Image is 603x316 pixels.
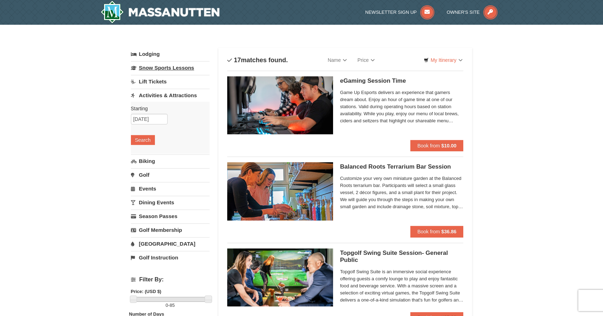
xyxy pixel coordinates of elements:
[131,154,210,168] a: Biking
[131,289,162,294] strong: Price: (USD $)
[131,302,210,309] label: -
[131,251,210,264] a: Golf Instruction
[441,143,457,148] strong: $10.00
[441,229,457,234] strong: $36.86
[340,163,464,170] h5: Balanced Roots Terrarium Bar Session
[322,53,352,67] a: Name
[340,268,464,304] span: Topgolf Swing Suite is an immersive social experience offering guests a comfy lounge to play and ...
[131,237,210,250] a: [GEOGRAPHIC_DATA]
[227,57,288,64] h4: matches found.
[101,1,220,23] img: Massanutten Resort Logo
[131,223,210,236] a: Golf Membership
[131,135,155,145] button: Search
[417,229,440,234] span: Book from
[227,76,333,134] img: 19664770-34-0b975b5b.jpg
[131,276,210,283] h4: Filter By:
[365,10,434,15] a: Newsletter Sign Up
[234,57,241,64] span: 17
[340,250,464,264] h5: Topgolf Swing Suite Session- General Public
[410,140,464,151] button: Book from $10.00
[131,61,210,74] a: Snow Sports Lessons
[340,77,464,84] h5: eGaming Session Time
[410,226,464,237] button: Book from $36.86
[131,196,210,209] a: Dining Events
[131,89,210,102] a: Activities & Attractions
[131,182,210,195] a: Events
[227,248,333,306] img: 19664770-17-d333e4c3.jpg
[417,143,440,148] span: Book from
[447,10,498,15] a: Owner's Site
[165,303,168,308] span: 0
[340,89,464,124] span: Game Up Esports delivers an experience that gamers dream about. Enjoy an hour of game time at one...
[131,75,210,88] a: Lift Tickets
[447,10,480,15] span: Owner's Site
[131,210,210,223] a: Season Passes
[227,162,333,220] img: 18871151-30-393e4332.jpg
[131,105,204,112] label: Starting
[419,55,467,65] a: My Itinerary
[131,48,210,60] a: Lodging
[340,175,464,210] span: Customize your very own miniature garden at the Balanced Roots terrarium bar. Participants will s...
[101,1,220,23] a: Massanutten Resort
[170,303,175,308] span: 85
[131,168,210,181] a: Golf
[365,10,417,15] span: Newsletter Sign Up
[352,53,380,67] a: Price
